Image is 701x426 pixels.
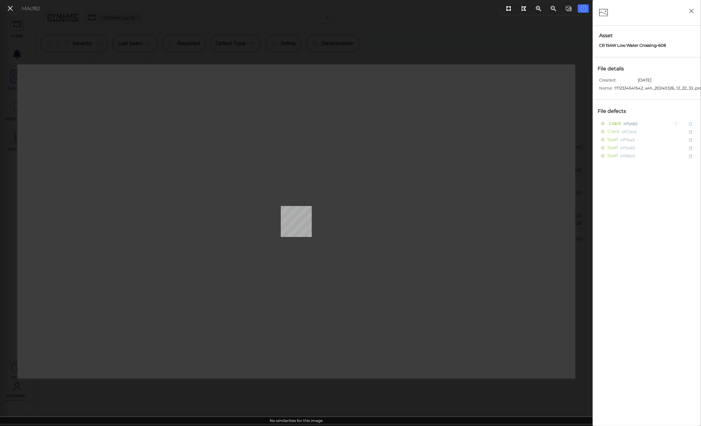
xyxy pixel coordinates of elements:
div: SpallMT74a3 [596,136,698,144]
span: MT2543 [622,128,637,135]
span: Spall [607,144,618,152]
span: Crack [607,120,621,127]
div: MAcf82 [22,5,40,12]
div: SpallMTb462 [596,144,698,152]
span: Name: [599,85,613,93]
span: [DATE] [638,77,651,85]
div: CrackMTe582 [596,120,698,128]
span: MTe582 [624,120,638,127]
span: MT8520 [620,152,635,160]
span: Asset [599,32,695,39]
span: Crack [607,128,620,135]
span: Spall [607,152,618,160]
span: MTb462 [620,144,635,152]
div: File defects [596,106,634,116]
span: MT74a3 [620,136,635,143]
div: File details [596,64,632,74]
span: Spall [607,136,618,143]
span: Created: [599,77,636,85]
iframe: Chat [675,398,696,421]
span: CR 154W Low Water Crossing-608 [599,42,666,49]
div: SpallMT8520 [596,152,698,160]
div: CrackMT2543 [596,128,698,136]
